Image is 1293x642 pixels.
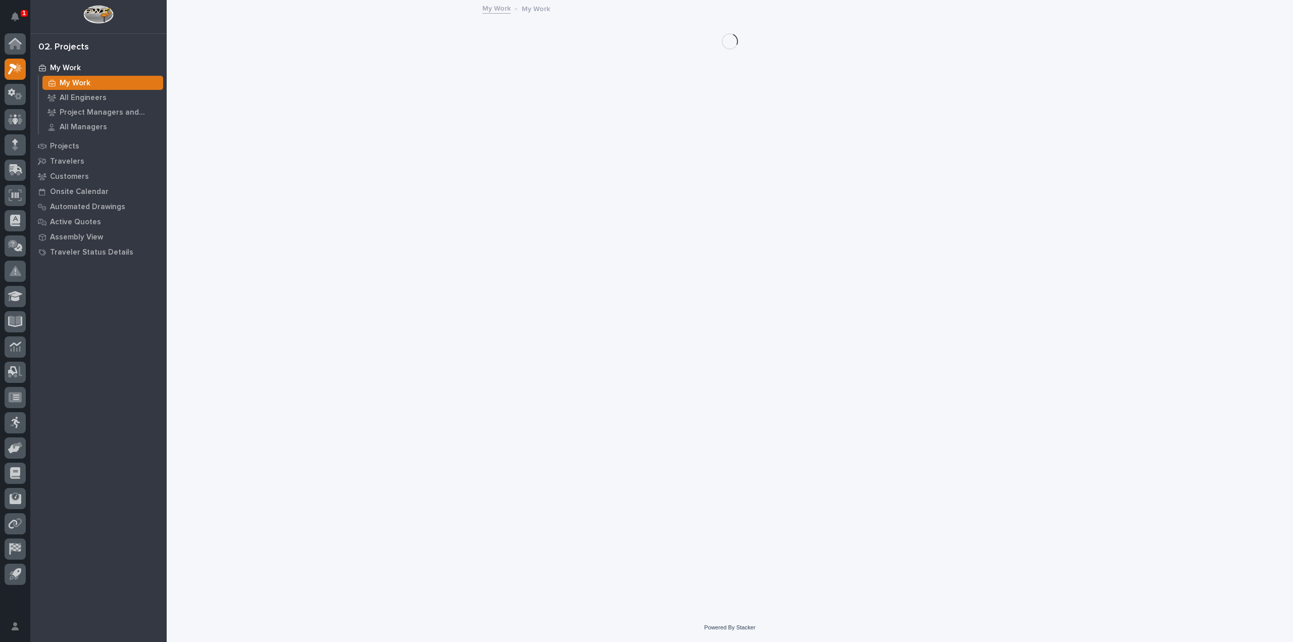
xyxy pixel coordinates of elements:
img: Workspace Logo [83,5,113,24]
p: Projects [50,142,79,151]
p: Assembly View [50,233,103,242]
a: Assembly View [30,229,167,244]
a: My Work [30,60,167,75]
a: All Engineers [39,90,167,105]
p: Travelers [50,157,84,166]
a: Traveler Status Details [30,244,167,260]
a: My Work [482,2,511,14]
p: All Managers [60,123,107,132]
div: Notifications1 [13,12,26,28]
p: My Work [50,64,81,73]
button: Notifications [5,6,26,27]
a: My Work [39,76,167,90]
p: Automated Drawings [50,203,125,212]
p: All Engineers [60,93,107,103]
a: Customers [30,169,167,184]
div: 02. Projects [38,42,89,53]
p: Active Quotes [50,218,101,227]
p: My Work [60,79,90,88]
a: Onsite Calendar [30,184,167,199]
p: Traveler Status Details [50,248,133,257]
p: 1 [22,10,26,17]
a: Project Managers and Engineers [39,105,167,119]
p: Project Managers and Engineers [60,108,159,117]
p: My Work [522,3,550,14]
a: All Managers [39,120,167,134]
p: Customers [50,172,89,181]
a: Powered By Stacker [704,624,755,630]
a: Active Quotes [30,214,167,229]
a: Travelers [30,154,167,169]
a: Automated Drawings [30,199,167,214]
a: Projects [30,138,167,154]
p: Onsite Calendar [50,187,109,196]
